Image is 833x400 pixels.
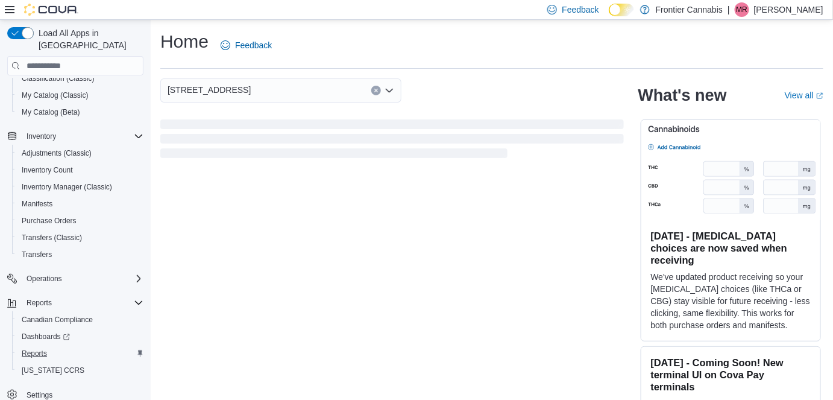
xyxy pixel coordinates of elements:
button: Adjustments (Classic) [12,145,148,162]
span: Dark Mode [609,16,609,17]
button: Inventory Count [12,162,148,179]
button: Canadian Compliance [12,311,148,328]
span: Washington CCRS [17,363,143,378]
a: Adjustments (Classic) [17,146,96,160]
h2: What's new [638,86,727,105]
p: [PERSON_NAME] [754,2,823,17]
button: Operations [22,271,67,286]
button: Transfers [12,246,148,263]
span: My Catalog (Beta) [22,107,80,117]
a: Dashboards [12,328,148,345]
span: Reports [22,296,143,310]
h3: [DATE] - Coming Soon! New terminal UI on Cova Pay terminals [651,357,811,393]
span: Inventory Count [22,165,73,175]
span: Transfers [22,250,52,259]
button: Classification (Classic) [12,70,148,87]
span: Operations [22,271,143,286]
a: My Catalog (Beta) [17,105,85,119]
span: Inventory Count [17,163,143,177]
svg: External link [816,92,823,100]
span: Adjustments (Classic) [22,148,92,158]
span: Feedback [562,4,599,16]
a: Dashboards [17,329,75,344]
span: Canadian Compliance [22,315,93,325]
span: [STREET_ADDRESS] [168,83,251,97]
a: [US_STATE] CCRS [17,363,89,378]
span: Transfers (Classic) [22,233,82,243]
a: Canadian Compliance [17,313,98,327]
span: Reports [22,349,47,358]
a: Inventory Count [17,163,78,177]
span: Dashboards [22,332,70,341]
span: Manifests [22,199,52,209]
span: Reports [17,346,143,361]
button: Transfers (Classic) [12,229,148,246]
button: Inventory [22,129,61,144]
span: Feedback [235,39,272,51]
button: My Catalog (Classic) [12,87,148,104]
span: Canadian Compliance [17,313,143,327]
a: Purchase Orders [17,214,81,228]
span: Transfers [17,247,143,262]
a: View allExternal link [785,90,823,100]
div: Mary Reinert [735,2,749,17]
button: Inventory Manager (Classic) [12,179,148,195]
span: MR [737,2,748,17]
h3: [DATE] - [MEDICAL_DATA] choices are now saved when receiving [651,230,811,266]
button: Reports [2,294,148,311]
a: Feedback [216,33,277,57]
button: Operations [2,270,148,287]
span: Adjustments (Classic) [17,146,143,160]
span: Inventory Manager (Classic) [17,180,143,194]
a: Classification (Classic) [17,71,99,86]
span: Loading [160,122,624,160]
span: My Catalog (Classic) [17,88,143,103]
p: Frontier Cannabis [656,2,723,17]
span: My Catalog (Classic) [22,90,89,100]
a: Reports [17,346,52,361]
img: Cova [24,4,78,16]
button: Clear input [371,86,381,95]
span: Dashboards [17,329,143,344]
a: Inventory Manager (Classic) [17,180,117,194]
span: Reports [27,298,52,308]
span: Settings [27,390,52,400]
button: Open list of options [385,86,394,95]
span: Inventory [22,129,143,144]
span: Manifests [17,197,143,211]
h1: Home [160,30,209,54]
button: Reports [12,345,148,362]
span: Inventory [27,132,56,141]
span: Classification (Classic) [22,74,95,83]
a: Transfers [17,247,57,262]
span: Purchase Orders [17,214,143,228]
p: We've updated product receiving so your [MEDICAL_DATA] choices (like THCa or CBG) stay visible fo... [651,271,811,331]
span: Purchase Orders [22,216,77,226]
span: Transfers (Classic) [17,230,143,245]
input: Dark Mode [609,4,634,16]
a: My Catalog (Classic) [17,88,93,103]
span: Load All Apps in [GEOGRAPHIC_DATA] [34,27,143,51]
span: [US_STATE] CCRS [22,366,84,375]
span: Operations [27,274,62,284]
button: Manifests [12,195,148,212]
button: Purchase Orders [12,212,148,229]
button: Reports [22,296,57,310]
span: Classification (Classic) [17,71,143,86]
button: My Catalog (Beta) [12,104,148,121]
button: [US_STATE] CCRS [12,362,148,379]
a: Transfers (Classic) [17,230,87,245]
button: Inventory [2,128,148,145]
a: Manifests [17,197,57,211]
span: My Catalog (Beta) [17,105,143,119]
p: | [728,2,730,17]
span: Inventory Manager (Classic) [22,182,112,192]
